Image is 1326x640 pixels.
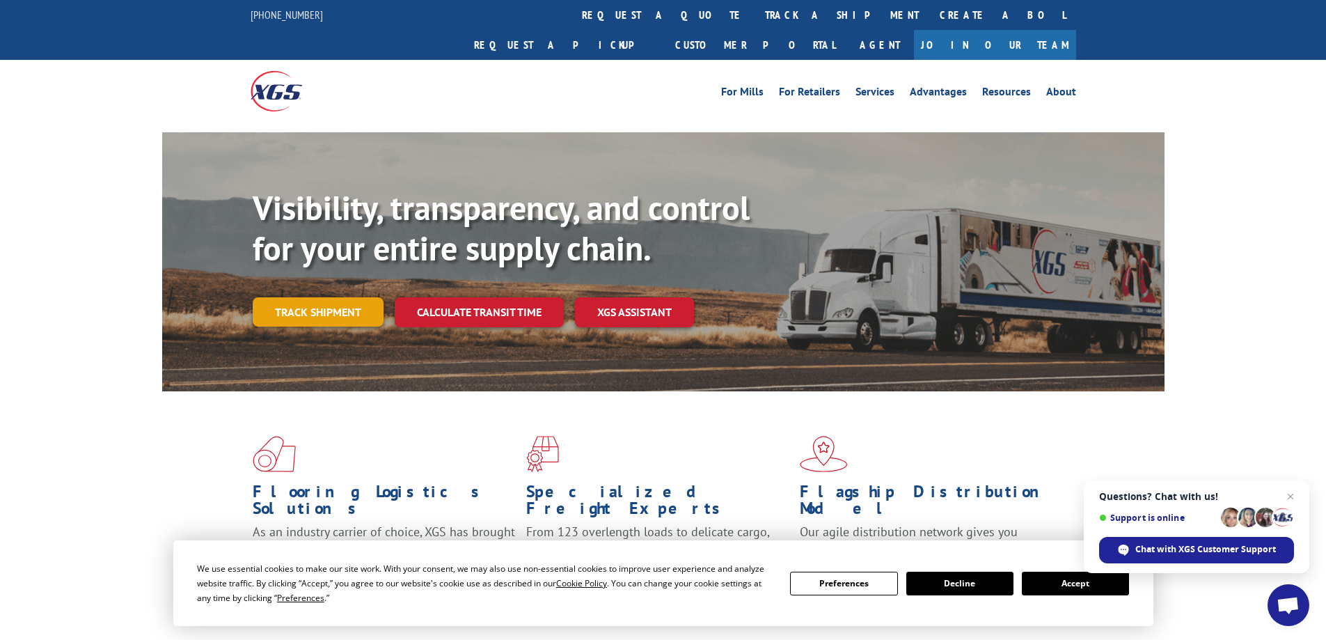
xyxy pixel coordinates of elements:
h1: Flagship Distribution Model [800,483,1063,524]
div: Chat with XGS Customer Support [1099,537,1294,563]
img: xgs-icon-total-supply-chain-intelligence-red [253,436,296,472]
a: [PHONE_NUMBER] [251,8,323,22]
a: About [1046,86,1076,102]
button: Decline [906,572,1013,595]
a: Customer Portal [665,30,846,60]
span: Questions? Chat with us! [1099,491,1294,502]
span: Cookie Policy [556,577,607,589]
h1: Specialized Freight Experts [526,483,789,524]
div: Open chat [1268,584,1309,626]
img: xgs-icon-flagship-distribution-model-red [800,436,848,472]
a: For Retailers [779,86,840,102]
a: XGS ASSISTANT [575,297,694,327]
b: Visibility, transparency, and control for your entire supply chain. [253,186,750,270]
a: Request a pickup [464,30,665,60]
a: Resources [982,86,1031,102]
a: Calculate transit time [395,297,564,327]
span: Our agile distribution network gives you nationwide inventory management on demand. [800,524,1056,556]
span: Preferences [277,592,324,604]
button: Accept [1022,572,1129,595]
span: As an industry carrier of choice, XGS has brought innovation and dedication to flooring logistics... [253,524,515,573]
img: xgs-icon-focused-on-flooring-red [526,436,559,472]
div: We use essential cookies to make our site work. With your consent, we may also use non-essential ... [197,561,773,605]
a: Join Our Team [914,30,1076,60]
a: Services [855,86,894,102]
a: Advantages [910,86,967,102]
span: Close chat [1282,488,1299,505]
a: Agent [846,30,914,60]
button: Preferences [790,572,897,595]
span: Chat with XGS Customer Support [1135,543,1276,556]
a: Track shipment [253,297,384,327]
p: From 123 overlength loads to delicate cargo, our experienced staff knows the best way to move you... [526,524,789,586]
a: For Mills [721,86,764,102]
span: Support is online [1099,513,1216,523]
div: Cookie Consent Prompt [173,540,1153,626]
h1: Flooring Logistics Solutions [253,483,516,524]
